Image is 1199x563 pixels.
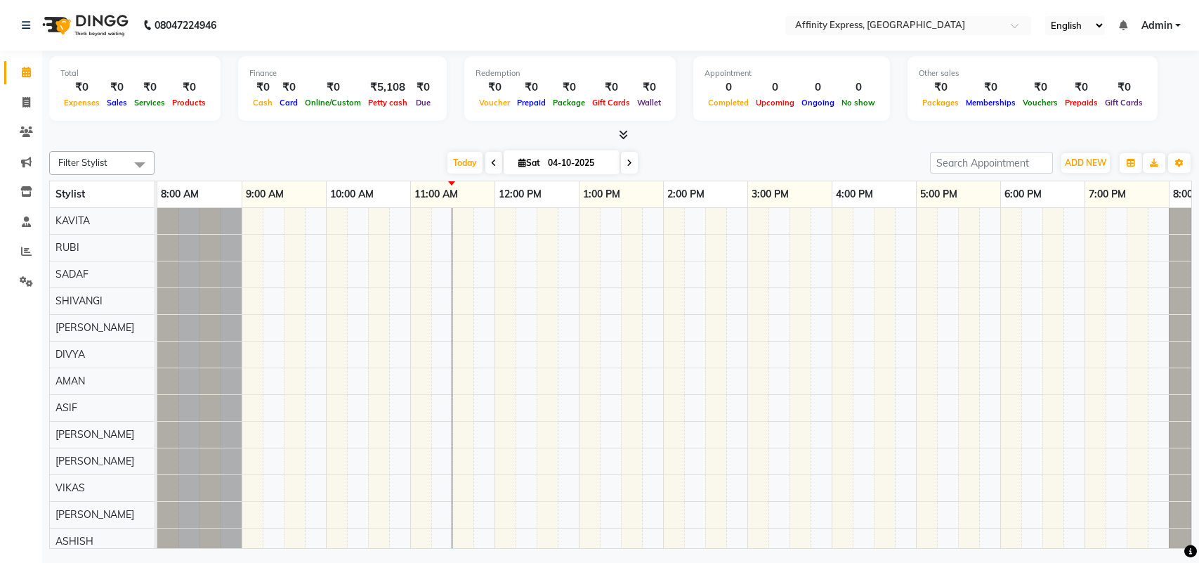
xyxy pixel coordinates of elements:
span: Wallet [634,98,664,108]
span: Memberships [962,98,1019,108]
div: ₹0 [131,79,169,96]
div: ₹0 [103,79,131,96]
a: 2:00 PM [664,184,708,205]
span: Vouchers [1019,98,1061,108]
div: 0 [798,79,838,96]
span: Voucher [476,98,513,108]
div: ₹0 [60,79,103,96]
span: [PERSON_NAME] [55,508,134,521]
div: Other sales [919,67,1146,79]
span: AMAN [55,375,85,387]
span: Prepaid [513,98,549,108]
div: Finance [249,67,435,79]
span: Cash [249,98,276,108]
span: Today [447,152,483,174]
span: SADAF [55,268,89,280]
a: 1:00 PM [579,184,624,205]
span: Prepaids [1061,98,1101,108]
span: ASHISH [55,535,93,548]
span: ASIF [55,401,77,414]
div: ₹0 [249,79,276,96]
img: logo [36,6,132,45]
div: ₹0 [411,79,435,96]
span: Petty cash [365,98,411,108]
span: KAVITA [55,214,90,227]
span: ADD NEW [1065,157,1106,168]
span: Stylist [55,188,85,200]
a: 12:00 PM [495,184,545,205]
span: Sales [103,98,131,108]
span: Upcoming [752,98,798,108]
span: VIKAS [55,481,85,494]
div: ₹0 [513,79,549,96]
span: DIVYA [55,348,85,361]
span: Gift Cards [589,98,634,108]
input: 2025-10-04 [544,153,614,174]
a: 10:00 AM [327,184,377,205]
div: Appointment [705,67,879,79]
b: 08047224946 [155,6,216,45]
span: No show [838,98,879,108]
div: ₹5,108 [365,79,411,96]
div: ₹0 [1061,79,1101,96]
span: SHIVANGI [55,295,103,307]
button: ADD NEW [1061,153,1110,173]
span: Online/Custom [301,98,365,108]
span: Package [549,98,589,108]
a: 7:00 PM [1085,184,1129,205]
div: ₹0 [919,79,962,96]
a: 8:00 AM [157,184,202,205]
a: 9:00 AM [242,184,287,205]
span: Products [169,98,209,108]
div: 0 [838,79,879,96]
div: ₹0 [549,79,589,96]
span: [PERSON_NAME] [55,455,134,467]
div: Total [60,67,209,79]
div: ₹0 [1019,79,1061,96]
div: ₹0 [962,79,1019,96]
div: ₹0 [634,79,664,96]
div: ₹0 [589,79,634,96]
div: ₹0 [169,79,209,96]
div: Redemption [476,67,664,79]
a: 6:00 PM [1001,184,1045,205]
div: 0 [705,79,752,96]
span: Due [412,98,434,108]
input: Search Appointment [930,152,1053,174]
a: 3:00 PM [748,184,792,205]
div: ₹0 [301,79,365,96]
span: Gift Cards [1101,98,1146,108]
div: ₹0 [1101,79,1146,96]
span: Packages [919,98,962,108]
span: Card [276,98,301,108]
span: Ongoing [798,98,838,108]
span: Services [131,98,169,108]
a: 11:00 AM [411,184,461,205]
a: 5:00 PM [917,184,961,205]
a: 4:00 PM [832,184,877,205]
div: ₹0 [276,79,301,96]
span: Admin [1141,18,1172,33]
div: ₹0 [476,79,513,96]
span: RUBI [55,241,79,254]
div: 0 [752,79,798,96]
span: Expenses [60,98,103,108]
span: Filter Stylist [58,157,107,168]
span: [PERSON_NAME] [55,321,134,334]
span: Sat [515,157,544,168]
span: Completed [705,98,752,108]
span: [PERSON_NAME] [55,428,134,441]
